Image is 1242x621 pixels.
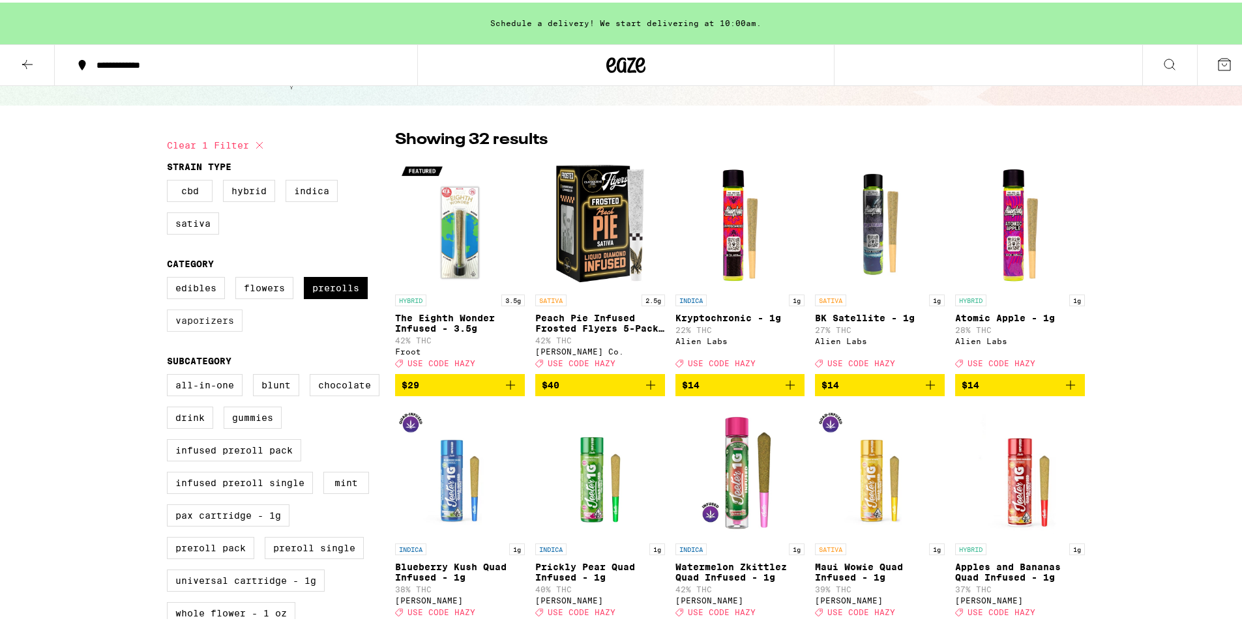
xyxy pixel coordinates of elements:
[815,323,945,332] p: 27% THC
[167,256,214,267] legend: Category
[253,371,299,394] label: Blunt
[535,155,665,371] a: Open page for Peach Pie Infused Frosted Flyers 5-Pack - 2.5g from Claybourne Co.
[789,292,805,304] p: 1g
[535,404,665,620] a: Open page for Prickly Pear Quad Infused - 1g from Jeeter
[167,210,219,232] label: Sativa
[395,334,525,342] p: 42% THC
[535,541,567,553] p: INDICA
[675,594,805,602] div: [PERSON_NAME]
[815,404,945,620] a: Open page for Maui Wowie Quad Infused - 1g from Jeeter
[395,583,525,591] p: 38% THC
[827,356,895,365] span: USE CODE HAZY
[962,377,979,388] span: $14
[815,334,945,343] div: Alien Labs
[535,334,665,342] p: 42% THC
[642,292,665,304] p: 2.5g
[167,371,243,394] label: All-In-One
[535,345,665,353] div: [PERSON_NAME] Co.
[265,534,364,556] label: Preroll Single
[167,567,325,589] label: Universal Cartridge - 1g
[286,177,338,199] label: Indica
[535,292,567,304] p: SATIVA
[167,307,243,329] label: Vaporizers
[407,356,475,365] span: USE CODE HAZY
[548,356,615,365] span: USE CODE HAZY
[955,292,986,304] p: HYBRID
[815,594,945,602] div: [PERSON_NAME]
[323,469,369,491] label: Mint
[395,292,426,304] p: HYBRID
[955,371,1085,394] button: Add to bag
[955,323,1085,332] p: 28% THC
[395,404,525,620] a: Open page for Blueberry Kush Quad Infused - 1g from Jeeter
[542,377,559,388] span: $40
[167,502,289,524] label: PAX Cartridge - 1g
[815,371,945,394] button: Add to bag
[675,371,805,394] button: Add to bag
[167,437,301,459] label: Infused Preroll Pack
[395,126,548,149] p: Showing 32 results
[955,559,1085,580] p: Apples and Bananas Quad Infused - 1g
[395,345,525,353] div: Froot
[535,559,665,580] p: Prickly Pear Quad Infused - 1g
[167,353,231,364] legend: Subcategory
[968,356,1035,365] span: USE CODE HAZY
[1069,292,1085,304] p: 1g
[675,292,707,304] p: INDICA
[310,371,379,394] label: Chocolate
[395,155,525,371] a: Open page for The Eighth Wonder Infused - 3.5g from Froot
[955,155,1085,285] img: Alien Labs - Atomic Apple - 1g
[929,292,945,304] p: 1g
[955,155,1085,371] a: Open page for Atomic Apple - 1g from Alien Labs
[955,404,1085,534] img: Jeeter - Apples and Bananas Quad Infused - 1g
[821,377,839,388] span: $14
[395,541,426,553] p: INDICA
[535,371,665,394] button: Add to bag
[675,155,805,285] img: Alien Labs - Kryptochronic - 1g
[688,606,756,614] span: USE CODE HAZY
[675,541,707,553] p: INDICA
[395,155,525,285] img: Froot - The Eighth Wonder Infused - 3.5g
[815,404,945,534] img: Jeeter - Maui Wowie Quad Infused - 1g
[968,606,1035,614] span: USE CODE HAZY
[167,534,254,556] label: Preroll Pack
[955,594,1085,602] div: [PERSON_NAME]
[395,559,525,580] p: Blueberry Kush Quad Infused - 1g
[815,155,945,371] a: Open page for BK Satellite - 1g from Alien Labs
[167,274,225,296] label: Edibles
[675,559,805,580] p: Watermelon Zkittlez Quad Infused - 1g
[675,155,805,371] a: Open page for Kryptochronic - 1g from Alien Labs
[535,594,665,602] div: [PERSON_NAME]
[815,155,945,285] img: Alien Labs - BK Satellite - 1g
[167,469,313,491] label: Infused Preroll Single
[675,404,805,534] img: Jeeter - Watermelon Zkittlez Quad Infused - 1g
[167,177,213,199] label: CBD
[827,606,895,614] span: USE CODE HAZY
[815,559,945,580] p: Maui Wowie Quad Infused - 1g
[955,583,1085,591] p: 37% THC
[395,594,525,602] div: [PERSON_NAME]
[235,274,293,296] label: Flowers
[1069,541,1085,553] p: 1g
[815,583,945,591] p: 39% THC
[501,292,525,304] p: 3.5g
[789,541,805,553] p: 1g
[955,541,986,553] p: HYBRID
[407,606,475,614] span: USE CODE HAZY
[167,404,213,426] label: Drink
[167,126,267,159] button: Clear 1 filter
[955,404,1085,620] a: Open page for Apples and Bananas Quad Infused - 1g from Jeeter
[402,377,419,388] span: $29
[548,606,615,614] span: USE CODE HAZY
[224,404,282,426] label: Gummies
[535,404,665,534] img: Jeeter - Prickly Pear Quad Infused - 1g
[395,310,525,331] p: The Eighth Wonder Infused - 3.5g
[167,159,231,169] legend: Strain Type
[675,310,805,321] p: Kryptochronic - 1g
[509,541,525,553] p: 1g
[675,583,805,591] p: 42% THC
[304,274,368,296] label: Prerolls
[815,541,846,553] p: SATIVA
[535,155,665,285] img: Claybourne Co. - Peach Pie Infused Frosted Flyers 5-Pack - 2.5g
[929,541,945,553] p: 1g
